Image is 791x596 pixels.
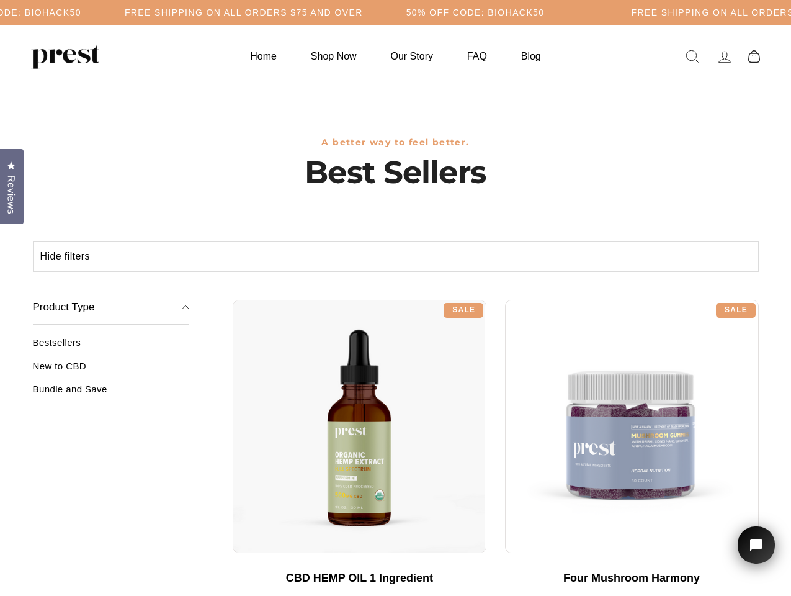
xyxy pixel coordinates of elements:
[31,44,99,69] img: PREST ORGANICS
[235,44,292,68] a: Home
[452,44,503,68] a: FAQ
[33,361,190,381] a: New to CBD
[444,303,483,318] div: Sale
[295,44,372,68] a: Shop Now
[245,572,474,585] div: CBD HEMP OIL 1 Ingredient
[716,303,756,318] div: Sale
[33,137,759,148] h3: A better way to feel better.
[33,154,759,191] h1: Best Sellers
[517,572,746,585] div: Four Mushroom Harmony
[33,291,190,325] button: Product Type
[3,175,19,214] span: Reviews
[722,509,791,596] iframe: Tidio Chat
[125,7,363,18] h5: Free Shipping on all orders $75 and over
[235,44,556,68] ul: Primary
[506,44,556,68] a: Blog
[375,44,449,68] a: Our Story
[33,384,190,404] a: Bundle and Save
[33,337,190,358] a: Bestsellers
[34,242,97,271] button: Hide filters
[406,7,545,18] h5: 50% OFF CODE: BIOHACK50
